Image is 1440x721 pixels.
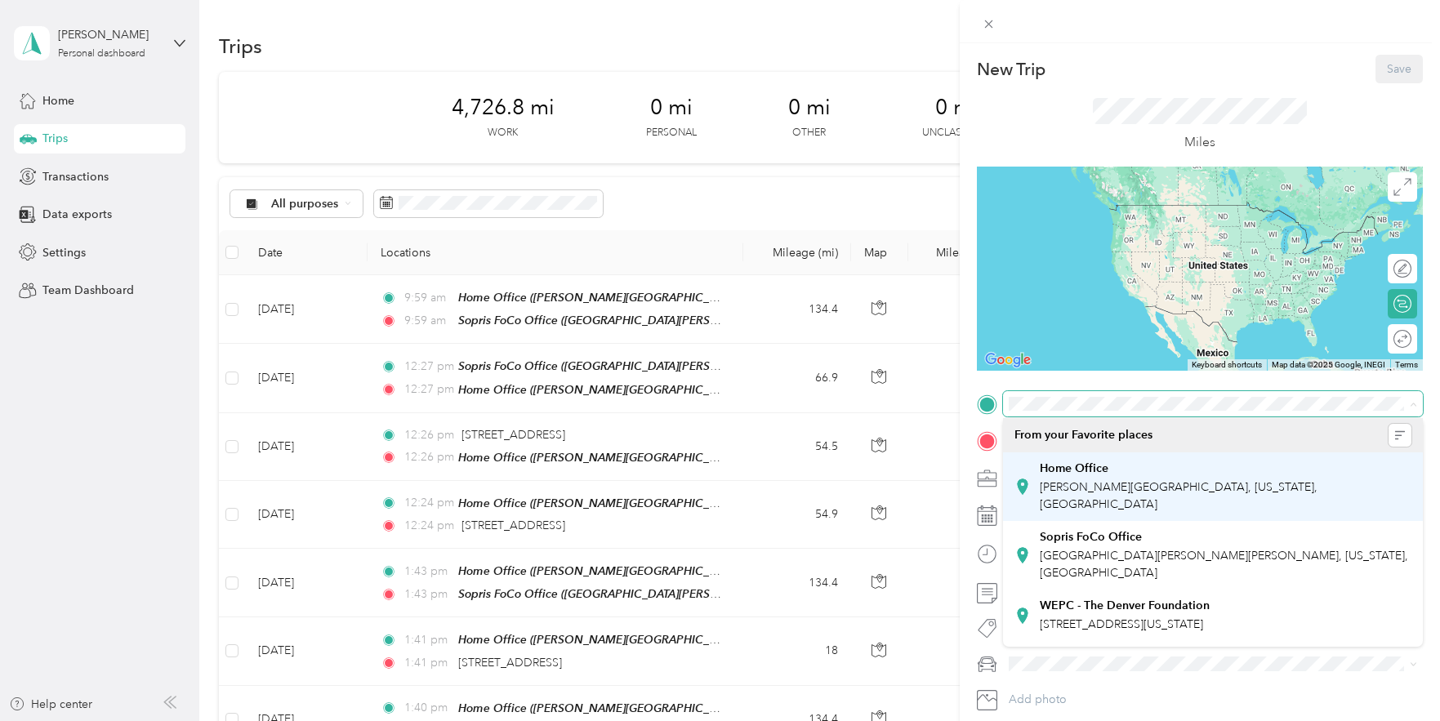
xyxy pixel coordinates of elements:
span: From your Favorite places [1014,428,1152,443]
iframe: Everlance-gr Chat Button Frame [1349,630,1440,721]
img: Google [981,349,1035,371]
button: Keyboard shortcuts [1192,359,1262,371]
strong: Home Office [1040,461,1108,476]
p: Miles [1184,132,1215,153]
p: New Trip [977,58,1045,81]
a: Open this area in Google Maps (opens a new window) [981,349,1035,371]
strong: WEPC - The Denver Foundation [1040,599,1210,613]
strong: Sopris FoCo Office [1040,530,1142,545]
span: [STREET_ADDRESS][US_STATE] [1040,617,1203,631]
span: [GEOGRAPHIC_DATA][PERSON_NAME][PERSON_NAME], [US_STATE], [GEOGRAPHIC_DATA] [1040,549,1408,580]
span: Map data ©2025 Google, INEGI [1272,360,1385,369]
span: [PERSON_NAME][GEOGRAPHIC_DATA], [US_STATE], [GEOGRAPHIC_DATA] [1040,480,1317,511]
button: Add photo [1003,688,1423,711]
